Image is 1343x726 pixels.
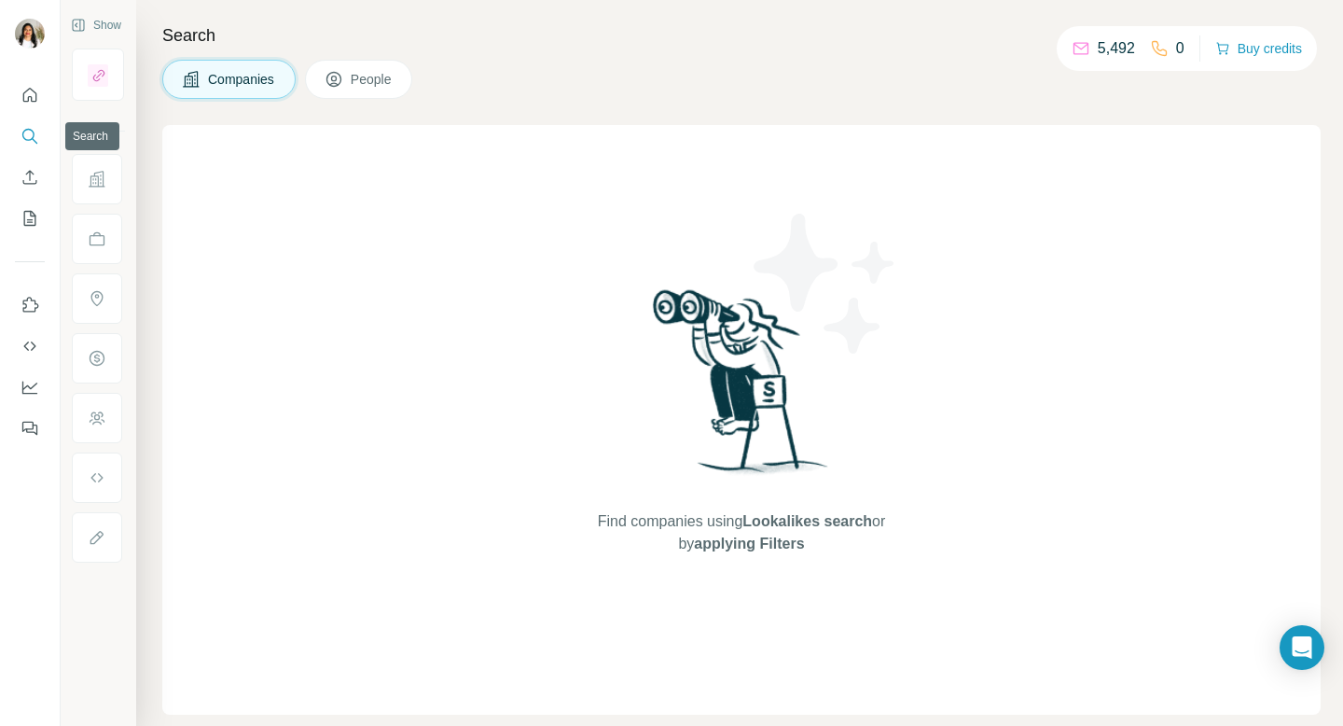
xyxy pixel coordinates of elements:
[162,22,1321,49] h4: Search
[742,513,872,529] span: Lookalikes search
[58,11,134,39] button: Show
[15,202,45,235] button: My lists
[741,200,909,368] img: Surfe Illustration - Stars
[1280,625,1324,670] div: Open Intercom Messenger
[1176,37,1184,60] p: 0
[15,78,45,112] button: Quick start
[592,510,891,555] span: Find companies using or by
[351,70,394,89] span: People
[15,119,45,153] button: Search
[208,70,276,89] span: Companies
[1215,35,1302,62] button: Buy credits
[15,370,45,404] button: Dashboard
[15,288,45,322] button: Use Surfe on LinkedIn
[694,536,804,551] span: applying Filters
[15,19,45,49] img: Avatar
[15,329,45,363] button: Use Surfe API
[1098,37,1135,60] p: 5,492
[15,412,45,445] button: Feedback
[15,161,45,194] button: Enrich CSV
[644,285,838,493] img: Surfe Illustration - Woman searching with binoculars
